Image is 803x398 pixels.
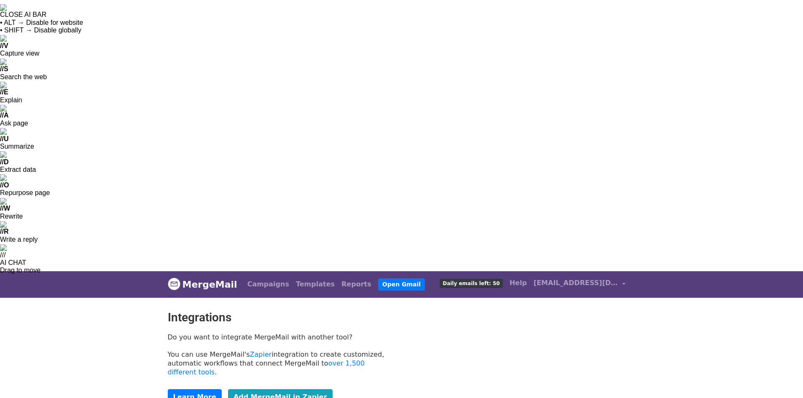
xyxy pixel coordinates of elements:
[168,310,395,325] h2: Integrations
[293,276,338,293] a: Templates
[530,275,629,294] a: [EMAIL_ADDRESS][DOMAIN_NAME]
[168,350,395,377] p: You can use MergeMail's integration to create customized, automatic workflows that connect MergeM...
[506,275,530,291] a: Help
[250,350,272,358] a: Zapier
[244,276,293,293] a: Campaigns
[436,275,506,291] a: Daily emails left: 50
[534,278,618,288] span: [EMAIL_ADDRESS][DOMAIN_NAME]
[338,276,375,293] a: Reports
[168,359,365,376] a: over 1,500 different tools
[168,278,180,290] img: MergeMail logo
[378,278,425,291] a: Open Gmail
[168,275,237,293] a: MergeMail
[168,333,395,342] p: Do you want to integrate MergeMail with another tool?
[440,279,502,288] span: Daily emails left: 50
[761,358,803,398] iframe: Chat Widget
